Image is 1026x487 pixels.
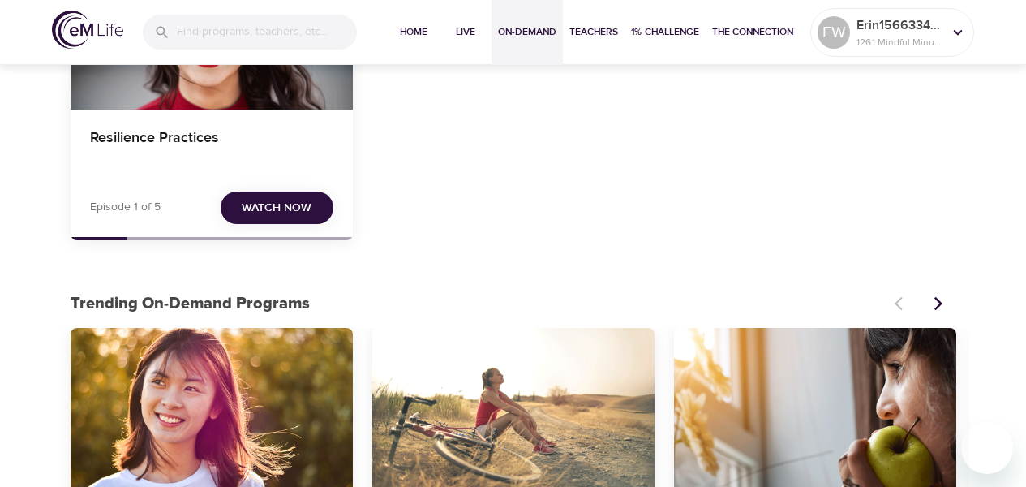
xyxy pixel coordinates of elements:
[71,328,353,487] button: 7 Days of Emotional Intelligence
[631,24,699,41] span: 1% Challenge
[921,286,956,321] button: Next items
[446,24,485,41] span: Live
[498,24,556,41] span: On-Demand
[569,24,618,41] span: Teachers
[856,15,942,35] p: Erin1566334765
[674,328,956,487] button: Mindful Eating: A Path to Well-being
[961,422,1013,474] iframe: Button to launch messaging window
[242,198,311,218] span: Watch Now
[394,24,433,41] span: Home
[52,11,123,49] img: logo
[177,15,357,50] input: Find programs, teachers, etc...
[856,35,942,50] p: 1261 Mindful Minutes
[90,199,161,216] p: Episode 1 of 5
[90,129,333,168] h4: Resilience Practices
[818,16,850,49] div: EW
[712,24,793,41] span: The Connection
[372,328,655,487] button: Getting Active
[221,192,333,225] button: Watch Now
[71,291,885,316] p: Trending On-Demand Programs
